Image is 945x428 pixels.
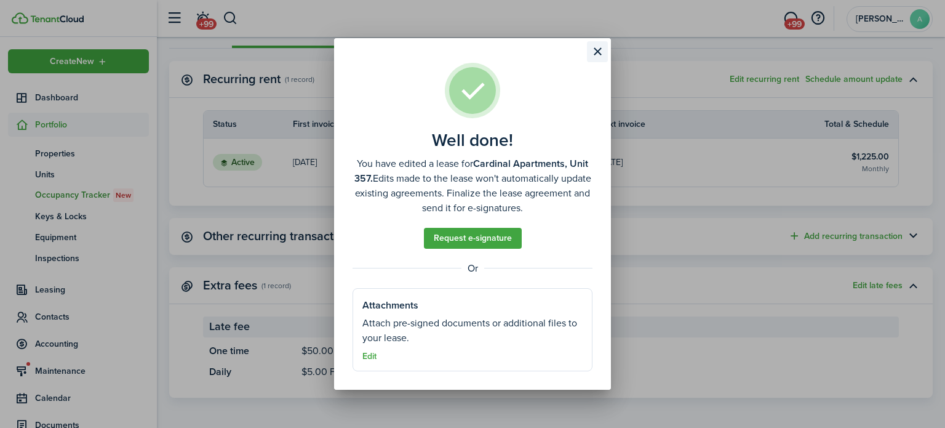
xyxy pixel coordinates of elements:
well-done-section-description: Attach pre-signed documents or additional files to your lease. [362,316,583,345]
button: Edit [362,352,377,361]
well-done-title: Well done! [432,131,513,150]
button: Close modal [587,41,608,62]
well-done-section-title: Attachments [362,298,418,313]
well-done-separator: Or [353,261,592,276]
well-done-description: You have edited a lease for Edits made to the lease won't automatically update existing agreement... [353,156,592,216]
a: Request e-signature [424,228,522,249]
b: Cardinal Apartments, Unit 357. [354,156,589,185]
